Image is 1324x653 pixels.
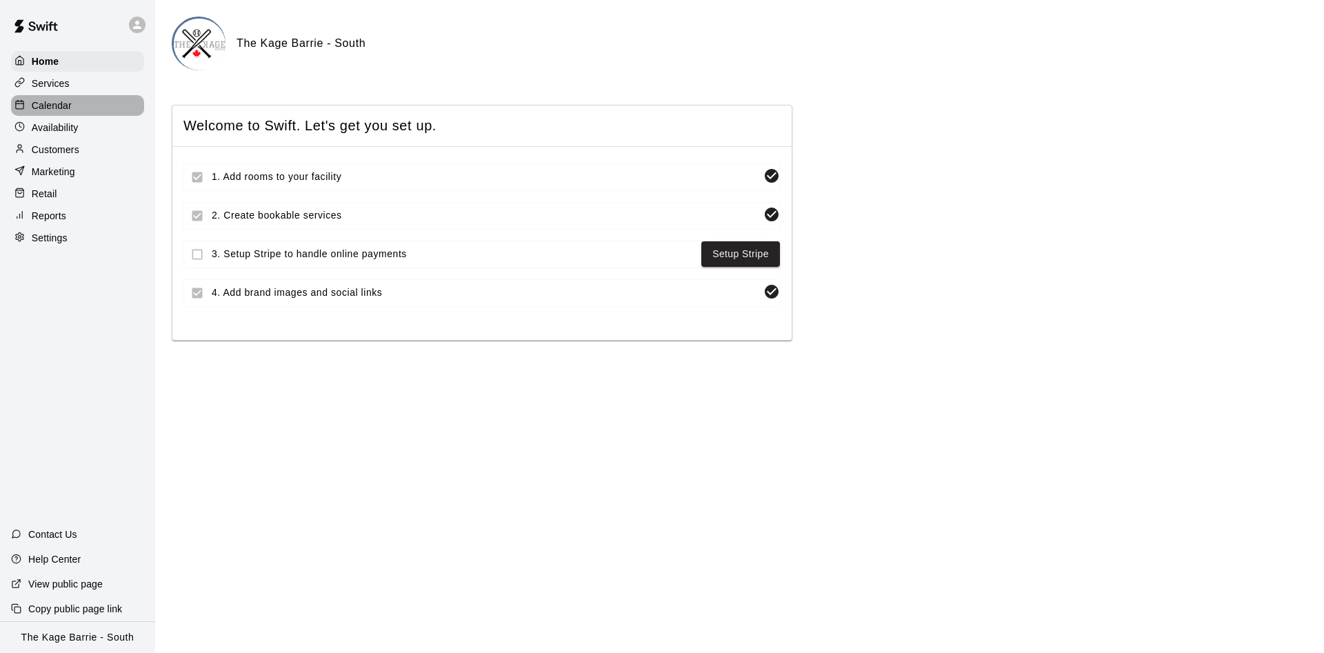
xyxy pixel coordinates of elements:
[28,552,81,566] p: Help Center
[28,528,77,541] p: Contact Us
[32,209,66,223] p: Reports
[32,231,68,245] p: Settings
[701,241,780,267] button: Setup Stripe
[212,208,758,223] span: 2. Create bookable services
[28,602,122,616] p: Copy public page link
[32,187,57,201] p: Retail
[28,577,103,591] p: View public page
[212,285,758,300] span: 4. Add brand images and social links
[11,95,144,116] a: Calendar
[11,205,144,226] a: Reports
[712,245,769,263] a: Setup Stripe
[11,139,144,160] a: Customers
[11,117,144,138] a: Availability
[212,170,758,184] span: 1. Add rooms to your facility
[237,34,365,52] h6: The Kage Barrie - South
[174,19,225,70] img: The Kage Barrie - South logo
[11,228,144,248] a: Settings
[183,117,781,135] span: Welcome to Swift. Let's get you set up.
[32,121,79,134] p: Availability
[32,165,75,179] p: Marketing
[11,51,144,72] a: Home
[32,77,70,90] p: Services
[32,143,79,157] p: Customers
[32,99,72,112] p: Calendar
[21,630,134,645] p: The Kage Barrie - South
[11,183,144,204] a: Retail
[11,161,144,182] a: Marketing
[11,73,144,94] a: Services
[32,54,59,68] p: Home
[212,247,696,261] span: 3. Setup Stripe to handle online payments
